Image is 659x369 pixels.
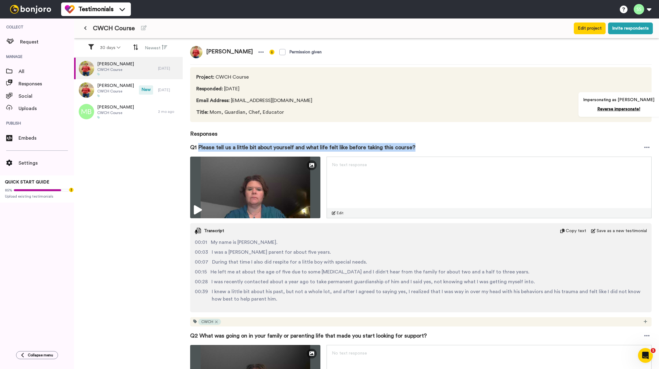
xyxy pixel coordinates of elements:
span: Q2 What was going on in your family or parenting life that made you start looking for support? [190,331,427,340]
span: Settings [19,159,74,167]
button: Newest [141,42,171,54]
span: Project : [196,75,214,80]
button: Invite respondents [608,23,653,34]
span: 85% [5,188,12,193]
span: Request [20,38,74,46]
span: 00:39 [195,288,208,303]
span: 1 [651,348,656,353]
span: During that time I also did respite for a little boy with special needs. [212,258,367,266]
div: Permission given [289,49,322,55]
img: tm-color.svg [65,4,75,14]
span: CWCH Course [196,73,335,81]
span: Social [19,92,74,100]
span: [PERSON_NAME] [97,61,134,67]
span: New [139,85,153,95]
span: I was a [PERSON_NAME] parent for about five years. [212,248,331,256]
span: CWCH Course [97,67,134,72]
span: Embeds [19,134,74,142]
div: [DATE] [158,66,180,71]
span: I was recently contacted about a year ago to take permanent guardianship of him and I said yes, n... [211,278,535,285]
span: No text response [332,351,367,355]
span: 00:28 [195,278,208,285]
span: Transcript [204,228,224,234]
a: [PERSON_NAME]CWCH Course[DATE] [74,58,183,79]
span: 00:03 [195,248,208,256]
div: Tooltip anchor [69,187,74,193]
span: CWCH Course [97,89,134,94]
span: I knew a little bit about his past, but not a whole lot, and after I agreed to saying yes, I real... [212,288,647,303]
span: Responded : [196,86,223,91]
img: 7a029646-f391-4234-bb3f-6b85fd11eee4.jpeg [79,61,94,76]
span: Title : [196,110,208,115]
span: 00:15 [195,268,207,276]
span: CWCH [201,319,213,324]
span: Edit [337,211,344,215]
a: [PERSON_NAME]CWCH Course2 mo ago [74,101,183,122]
span: Uploads [19,105,74,112]
span: [PERSON_NAME] [97,104,134,110]
span: Upload existing testimonials [5,194,69,199]
span: Q1 Please tell us a little bit about yourself and what life felt like before taking this course? [190,143,415,152]
button: Edit project [574,23,606,34]
span: Save as a new testimonial [597,228,647,234]
img: transcript.svg [195,228,201,234]
button: Collapse menu [16,351,58,359]
a: Reverse impersonate! [597,107,640,111]
img: 7a029646-f391-4234-bb3f-6b85fd11eee4.jpeg [79,82,94,98]
img: bj-logo-header-white.svg [7,5,54,14]
span: Copy text [566,228,586,234]
span: Email Address : [196,98,230,103]
span: All [19,68,74,75]
img: info-yellow.svg [269,50,274,55]
span: CWCH Course [93,24,135,33]
a: [PERSON_NAME]CWCH CourseNew[DATE] [74,79,183,101]
span: 00:01 [195,239,207,246]
span: He left me at about the age of five due to some [MEDICAL_DATA] and I didn't hear from the family ... [211,268,529,276]
span: No text response [332,163,367,167]
span: [DATE] [196,85,335,92]
span: Mom, Guardian, Chef, Educator [196,109,335,116]
button: 30 days [96,42,124,53]
span: QUICK START GUIDE [5,180,49,184]
span: [EMAIL_ADDRESS][DOMAIN_NAME] [196,97,335,104]
p: Impersonating as [PERSON_NAME] [583,97,654,103]
div: [DATE] [158,88,180,92]
span: Responses [19,80,74,88]
img: 14529cf2-d8fb-4168-b7ad-09beb61a5891-thumbnail_full-1753666808.jpg [190,157,320,218]
span: Responses [190,122,652,138]
span: Testimonials [78,5,114,14]
img: 7a029646-f391-4234-bb3f-6b85fd11eee4.jpeg [190,46,202,58]
div: 2 mo ago [158,109,180,114]
span: Collapse menu [28,353,53,358]
img: mb.png [79,104,94,119]
iframe: Intercom live chat [638,348,653,363]
span: 00:07 [195,258,208,266]
span: [PERSON_NAME] [202,46,257,58]
span: My name is [PERSON_NAME]. [211,239,277,246]
span: CWCH Course [97,110,134,115]
span: [PERSON_NAME] [97,83,134,89]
